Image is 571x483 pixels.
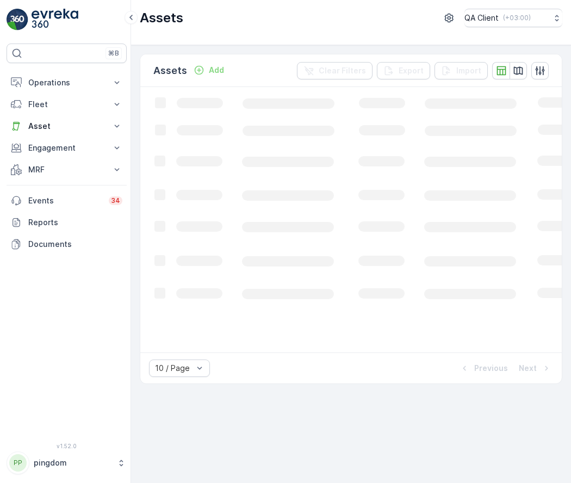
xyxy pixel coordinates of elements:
[140,9,183,27] p: Assets
[7,9,28,30] img: logo
[464,13,499,23] p: QA Client
[7,115,127,137] button: Asset
[189,64,228,77] button: Add
[7,94,127,115] button: Fleet
[9,454,27,472] div: PP
[518,362,553,375] button: Next
[28,143,105,153] p: Engagement
[28,164,105,175] p: MRF
[34,457,111,468] p: pingdom
[28,121,105,132] p: Asset
[464,9,562,27] button: QA Client(+03:00)
[28,77,105,88] p: Operations
[32,9,78,30] img: logo_light-DOdMpM7g.png
[7,72,127,94] button: Operations
[7,212,127,233] a: Reports
[458,362,509,375] button: Previous
[7,443,127,449] span: v 1.52.0
[7,137,127,159] button: Engagement
[377,62,430,79] button: Export
[28,195,102,206] p: Events
[28,217,122,228] p: Reports
[28,239,122,250] p: Documents
[503,14,531,22] p: ( +03:00 )
[209,65,224,76] p: Add
[111,196,120,205] p: 34
[297,62,373,79] button: Clear Filters
[519,363,537,374] p: Next
[399,65,424,76] p: Export
[456,65,481,76] p: Import
[7,190,127,212] a: Events34
[435,62,488,79] button: Import
[28,99,105,110] p: Fleet
[474,363,508,374] p: Previous
[7,159,127,181] button: MRF
[108,49,119,58] p: ⌘B
[7,233,127,255] a: Documents
[319,65,366,76] p: Clear Filters
[7,451,127,474] button: PPpingdom
[153,63,187,78] p: Assets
